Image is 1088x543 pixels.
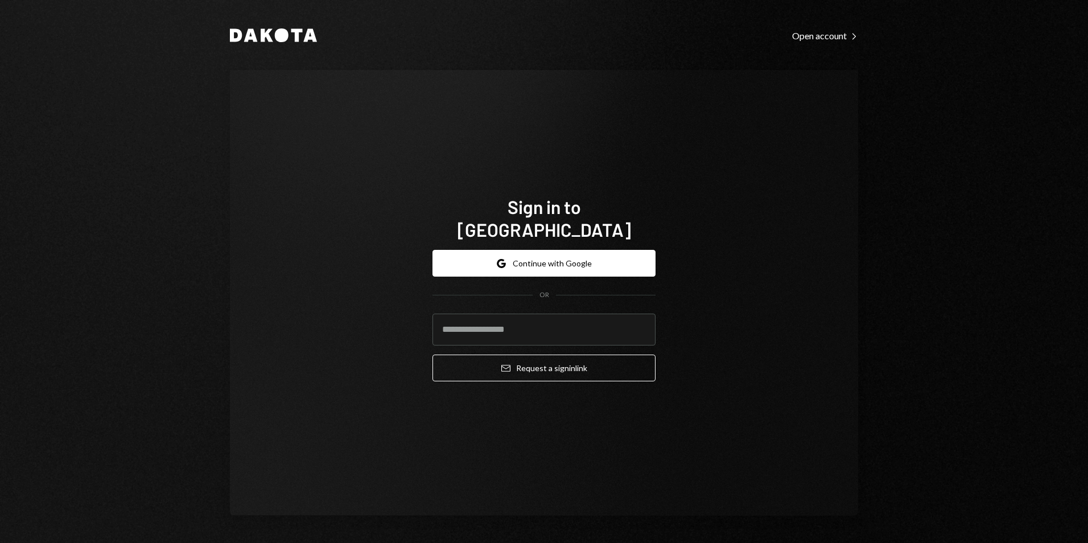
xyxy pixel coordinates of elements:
[792,29,858,42] a: Open account
[792,30,858,42] div: Open account
[432,195,656,241] h1: Sign in to [GEOGRAPHIC_DATA]
[539,290,549,300] div: OR
[432,250,656,277] button: Continue with Google
[432,355,656,381] button: Request a signinlink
